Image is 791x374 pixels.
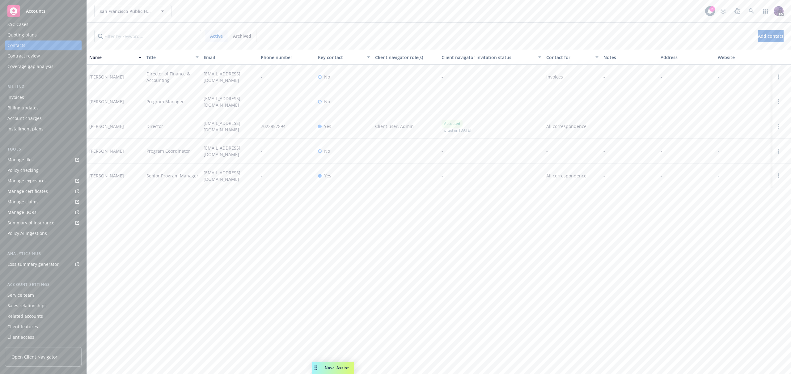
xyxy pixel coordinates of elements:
div: Summary of insurance [7,218,54,228]
span: [EMAIL_ADDRESS][DOMAIN_NAME] [204,169,256,182]
span: No [324,148,330,154]
a: Client features [5,322,82,332]
div: Account charges [7,113,42,123]
button: Key contact [315,50,373,65]
span: Archived [233,33,251,39]
a: Manage files [5,155,82,165]
span: Accounts [26,9,45,14]
div: Notes [603,54,656,61]
a: Summary of insurance [5,218,82,228]
div: Invoices [7,92,24,102]
button: Notes [601,50,658,65]
a: Account charges [5,113,82,123]
a: Invoices [5,92,82,102]
input: Filter by keyword... [94,30,201,42]
span: [EMAIL_ADDRESS][DOMAIN_NAME] [204,120,256,133]
a: Open options [775,172,782,180]
span: - [661,172,662,179]
button: Address [658,50,715,65]
span: - [661,148,662,154]
span: Invoices [546,74,599,80]
span: - [261,98,262,105]
div: 2 [709,6,715,12]
button: Email [201,50,258,65]
a: Sales relationships [5,301,82,311]
div: Installment plans [7,124,44,134]
div: Contact for [546,54,592,61]
div: Contacts [7,40,25,50]
div: Manage certificates [7,186,48,196]
button: Title [144,50,201,65]
div: Quoting plans [7,30,37,40]
span: Yes [324,123,331,130]
div: Manage BORs [7,207,36,217]
span: Active [210,33,223,39]
div: Analytics hub [5,251,82,257]
span: - [442,74,443,80]
span: - [661,98,662,105]
a: Contacts [5,40,82,50]
div: Policy checking [7,165,39,175]
a: Report a Bug [731,5,743,17]
span: [EMAIL_ADDRESS][DOMAIN_NAME] [204,145,256,158]
div: Name [89,54,135,61]
a: Open options [775,147,782,155]
a: Contract review [5,51,82,61]
a: Client access [5,332,82,342]
span: - [603,172,605,179]
span: - [442,98,443,105]
span: Director [146,123,163,130]
span: All correspondence [546,123,599,130]
div: Tools [5,146,82,152]
div: Coverage gap analysis [7,62,53,71]
button: Website [715,50,772,65]
span: - [546,148,548,154]
span: Client user, Admin [375,123,414,130]
div: [PERSON_NAME] [89,74,124,80]
button: San Francisco Public Health Foundation [94,5,171,17]
a: Billing updates [5,103,82,113]
span: - [661,123,662,130]
button: Client navigator invitation status [439,50,544,65]
div: Sales relationships [7,301,47,311]
div: Manage exposures [7,176,47,186]
a: Policy checking [5,165,82,175]
span: - [661,74,662,80]
span: Yes [324,172,331,179]
a: Search [745,5,758,17]
div: Client navigator invitation status [442,54,535,61]
div: Billing [5,84,82,90]
a: Open options [775,98,782,105]
div: Client navigator role(s) [375,54,437,61]
span: San Francisco Public Health Foundation [99,8,153,15]
a: Loss summary generator [5,259,82,269]
a: Related accounts [5,311,82,321]
div: Manage claims [7,197,39,207]
button: Phone number [258,50,315,65]
span: - [442,148,443,154]
a: Switch app [759,5,772,17]
span: - [546,98,548,105]
div: Phone number [261,54,313,61]
span: - [261,148,262,154]
a: Manage certificates [5,186,82,196]
button: Name [87,50,144,65]
span: Program Manager [146,98,184,105]
a: SSC Cases [5,19,82,29]
span: Open Client Navigator [11,354,57,360]
div: Client access [7,332,34,342]
a: Manage claims [5,197,82,207]
a: Policy AI ingestions [5,228,82,238]
div: Service team [7,290,34,300]
span: - [603,123,605,130]
div: Email [204,54,256,61]
button: Nova Assist [312,362,354,374]
a: Coverage gap analysis [5,62,82,71]
img: photo [774,6,784,16]
a: Manage exposures [5,176,82,186]
span: No [324,98,330,105]
span: No [324,74,330,80]
div: Manage files [7,155,34,165]
div: Title [146,54,192,61]
div: Website [718,54,770,61]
